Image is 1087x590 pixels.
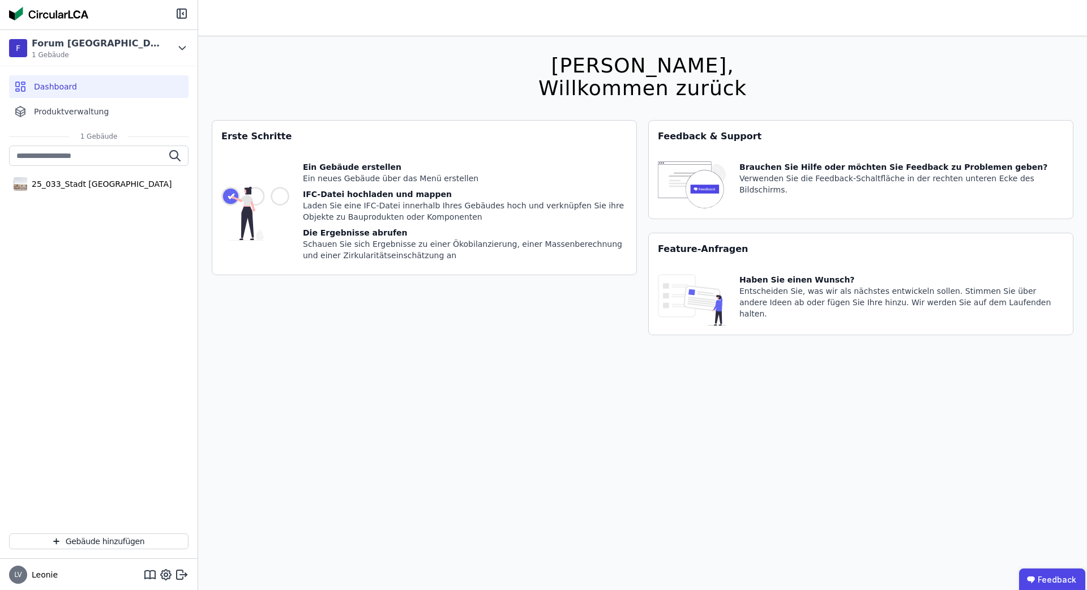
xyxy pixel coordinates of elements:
[9,7,88,20] img: Concular
[14,571,22,578] span: LV
[303,200,627,223] div: Laden Sie eine IFC-Datei innerhalb Ihres Gebäudes hoch und verknüpfen Sie ihre Objekte zu Bauprod...
[739,161,1064,173] div: Brauchen Sie Hilfe oder möchten Sie Feedback zu Problemen geben?
[34,81,77,92] span: Dashboard
[658,274,726,326] img: feature_request_tile-UiXE1qGU.svg
[303,173,627,184] div: Ein neues Gebäude über das Menü erstellen
[69,132,129,141] span: 1 Gebäude
[538,77,747,100] div: Willkommen zurück
[739,285,1064,319] div: Entscheiden Sie, was wir als nächstes entwickeln sollen. Stimmen Sie über andere Ideen ab oder fü...
[649,233,1073,265] div: Feature-Anfragen
[9,39,27,57] div: F
[649,121,1073,152] div: Feedback & Support
[32,37,162,50] div: Forum [GEOGRAPHIC_DATA]
[739,274,1064,285] div: Haben Sie einen Wunsch?
[221,161,289,266] img: getting_started_tile-DrF_GRSv.svg
[9,533,189,549] button: Gebäude hinzufügen
[739,173,1064,195] div: Verwenden Sie die Feedback-Schaltfläche in der rechten unteren Ecke des Bildschirms.
[303,161,627,173] div: Ein Gebäude erstellen
[303,238,627,261] div: Schauen Sie sich Ergebnisse zu einer Ökobilanzierung, einer Massenberechnung und einer Zirkularit...
[32,50,162,59] span: 1 Gebäude
[303,189,627,200] div: IFC-Datei hochladen und mappen
[27,178,172,190] div: 25_033_Stadt [GEOGRAPHIC_DATA]
[34,106,109,117] span: Produktverwaltung
[658,161,726,210] img: feedback-icon-HCTs5lye.svg
[303,227,627,238] div: Die Ergebnisse abrufen
[212,121,636,152] div: Erste Schritte
[14,175,27,193] img: 25_033_Stadt Königsbrunn_Forum
[27,569,58,580] span: Leonie
[538,54,747,77] div: [PERSON_NAME],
